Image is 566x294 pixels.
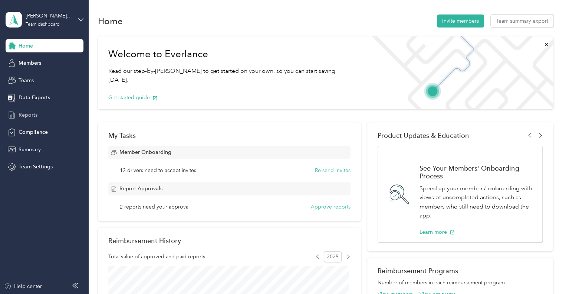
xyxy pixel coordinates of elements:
[19,128,48,136] span: Compliance
[419,184,534,220] p: Speed up your members' onboarding with views of uncompleted actions, such as members who still ne...
[315,167,351,174] button: Re-send invites
[19,59,41,67] span: Members
[19,94,50,101] span: Data Exports
[108,48,355,60] h1: Welcome to Everlance
[365,36,553,109] img: Welcome to everlance
[311,203,351,211] button: Approve reports
[419,228,455,236] button: Learn more
[26,22,60,27] div: Team dashboard
[437,14,484,28] button: Invite members
[98,17,123,25] h1: Home
[378,267,543,275] h2: Reimbursement Programs
[119,185,162,193] span: Report Approvals
[120,167,196,174] span: 12 drivers need to accept invites
[108,253,205,261] span: Total value of approved and paid reports
[119,148,171,156] span: Member Onboarding
[419,164,534,180] h1: See Your Members' Onboarding Process
[378,132,469,139] span: Product Updates & Education
[378,279,543,287] p: Number of members in each reimbursement program.
[19,111,37,119] span: Reports
[19,42,33,50] span: Home
[4,282,42,290] button: Help center
[524,252,566,294] iframe: Everlance-gr Chat Button Frame
[108,237,181,245] h2: Reimbursement History
[108,94,158,101] button: Get started guide
[120,203,190,211] span: 2 reports need your approval
[108,132,351,139] div: My Tasks
[19,146,41,154] span: Summary
[108,67,355,85] p: Read our step-by-[PERSON_NAME] to get started on your own, so you can start saving [DATE].
[19,163,53,171] span: Team Settings
[26,12,72,20] div: [PERSON_NAME]'s Team
[324,251,342,262] span: 2025
[19,77,34,84] span: Teams
[491,14,553,28] button: Team summary export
